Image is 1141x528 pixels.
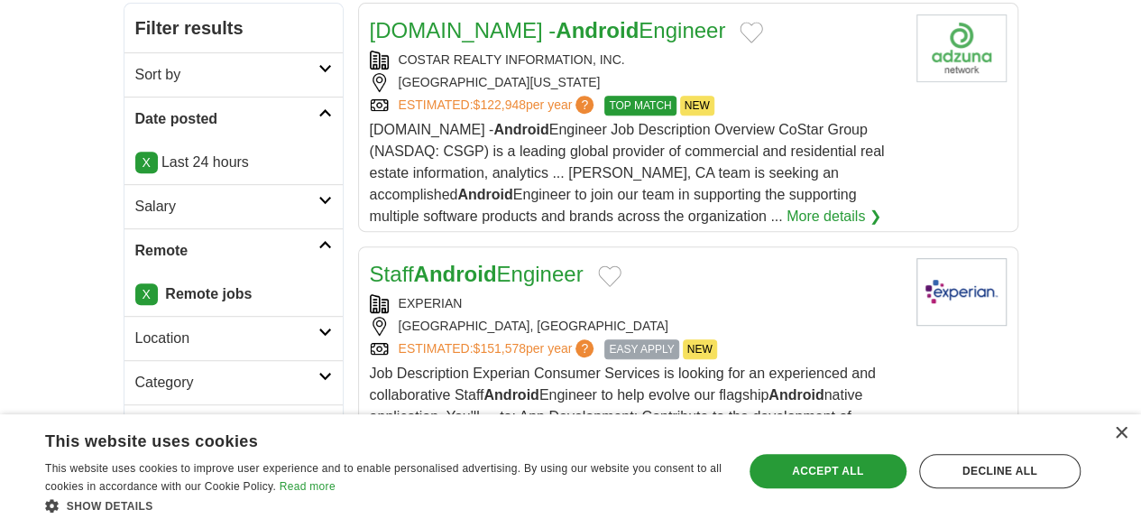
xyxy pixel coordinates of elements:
span: ? [575,339,594,357]
strong: Android [413,262,496,286]
span: Show details [67,500,153,513]
img: Experian logo [916,258,1007,326]
a: Company [124,404,343,449]
a: More details ❯ [787,206,881,227]
div: This website uses cookies [45,425,677,452]
h2: Category [135,372,318,394]
h2: Remote [135,240,318,262]
strong: Android [768,387,824,403]
h2: Location [135,328,318,349]
a: StaffAndroidEngineer [370,262,584,286]
a: X [135,152,158,173]
img: Company logo [916,14,1007,82]
div: Decline all [919,454,1081,488]
div: Close [1114,427,1127,440]
h2: Sort by [135,64,318,86]
a: Category [124,360,343,404]
strong: Android [493,122,548,137]
button: Add to favorite jobs [740,22,763,43]
span: EASY APPLY [604,339,678,359]
a: [DOMAIN_NAME] -AndroidEngineer [370,18,726,42]
span: This website uses cookies to improve user experience and to enable personalised advertising. By u... [45,462,722,493]
span: ? [575,96,594,114]
strong: Android [457,187,512,202]
h2: Filter results [124,4,343,52]
a: EXPERIAN [399,296,463,310]
span: NEW [683,339,717,359]
div: [GEOGRAPHIC_DATA], [GEOGRAPHIC_DATA] [370,317,902,336]
a: Remote [124,228,343,273]
strong: Android [483,387,538,403]
p: Last 24 hours [135,152,332,173]
a: Salary [124,184,343,228]
h2: Salary [135,196,318,218]
a: Read more, opens a new window [280,480,336,493]
a: Date posted [124,97,343,141]
div: Show details [45,496,722,514]
a: ESTIMATED:$151,578per year? [399,339,598,359]
a: X [135,283,158,305]
span: $122,948 [473,97,525,112]
a: ESTIMATED:$122,948per year? [399,96,598,116]
div: COSTAR REALTY INFORMATION, INC. [370,51,902,69]
strong: Android [556,18,639,42]
span: [DOMAIN_NAME] - Engineer Job Description Overview CoStar Group (NASDAQ: CSGP) is a leading global... [370,122,885,224]
a: Sort by [124,52,343,97]
span: NEW [680,96,714,116]
a: Location [124,316,343,360]
span: Job Description Experian Consumer Services is looking for an experienced and collaborative Staff ... [370,366,876,468]
div: Accept all [750,454,906,488]
strong: Remote jobs [165,286,252,301]
span: $151,578 [473,341,525,356]
h2: Date posted [135,108,318,130]
button: Add to favorite jobs [598,265,621,287]
span: TOP MATCH [604,96,676,116]
div: [GEOGRAPHIC_DATA][US_STATE] [370,73,902,92]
